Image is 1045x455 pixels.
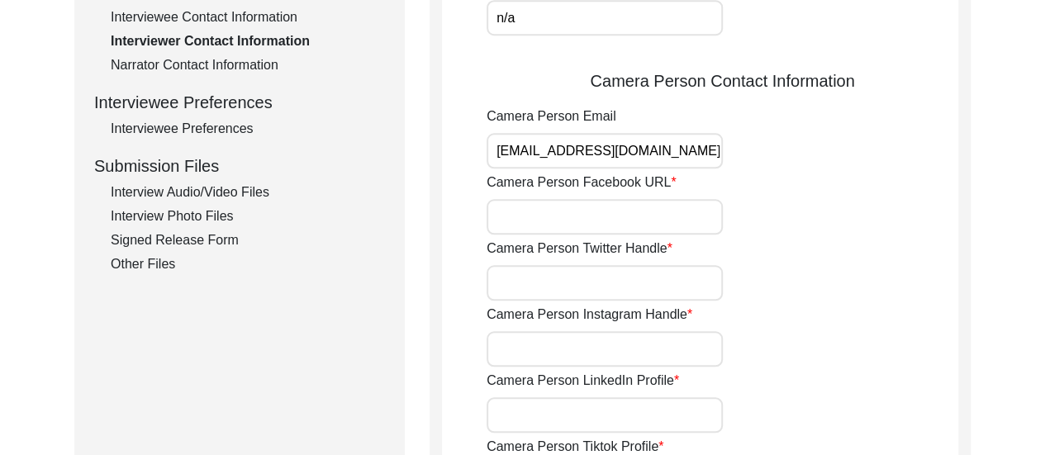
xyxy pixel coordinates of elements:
div: Interviewee Contact Information [111,7,385,27]
div: Narrator Contact Information [111,55,385,75]
div: Interview Photo Files [111,206,385,226]
div: Other Files [111,254,385,274]
label: Camera Person Instagram Handle [487,305,692,325]
div: Interviewee Preferences [94,90,385,115]
label: Camera Person Email [487,107,616,126]
div: Signed Release Form [111,230,385,250]
label: Camera Person Facebook URL [487,173,676,192]
div: Interviewee Preferences [111,119,385,139]
div: Interviewer Contact Information [111,31,385,51]
label: Camera Person Twitter Handle [487,239,672,258]
label: Camera Person LinkedIn Profile [487,371,679,391]
div: Submission Files [94,154,385,178]
div: Camera Person Contact Information [487,69,958,93]
div: Interview Audio/Video Files [111,182,385,202]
